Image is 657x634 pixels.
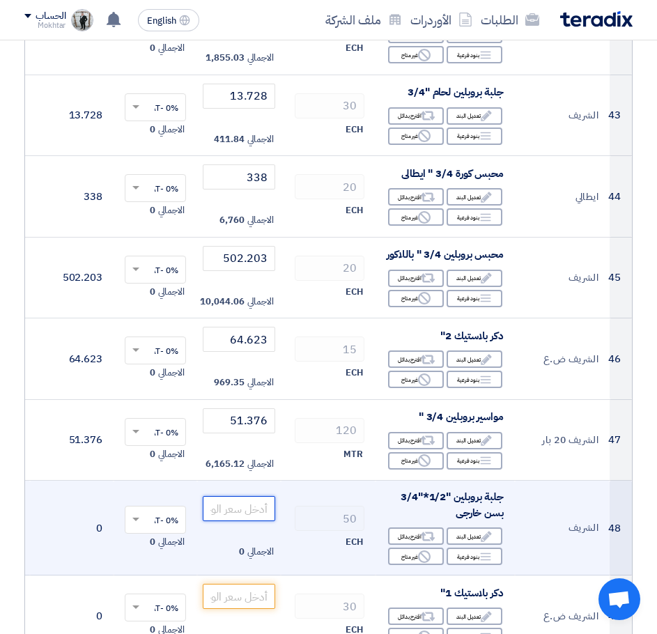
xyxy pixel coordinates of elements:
[388,432,444,449] div: اقترح بدائل
[346,203,363,217] span: ECH
[247,545,274,559] span: الاجمالي
[406,3,477,36] a: الأوردرات
[388,371,444,388] div: غير متاح
[388,350,444,368] div: اقترح بدائل
[515,156,610,238] td: ايطالي
[598,578,640,620] div: دردشة مفتوحة
[447,527,502,545] div: تعديل البند
[247,457,274,471] span: الاجمالي
[239,545,245,559] span: 0
[610,156,632,238] td: 44
[247,295,274,309] span: الاجمالي
[200,295,244,309] span: 10,044.06
[150,285,155,299] span: 0
[158,535,185,549] span: الاجمالي
[203,584,275,609] input: أدخل سعر الوحدة
[125,256,186,284] ng-select: VAT
[36,10,65,22] div: الحساب
[30,318,114,400] td: 64.623
[447,371,502,388] div: بنود فرعية
[447,46,502,63] div: بنود فرعية
[30,399,114,481] td: 51.376
[158,366,185,380] span: الاجمالي
[150,41,155,55] span: 0
[125,506,186,534] ng-select: VAT
[295,506,364,531] input: RFQ_STEP1.ITEMS.2.AMOUNT_TITLE
[388,107,444,125] div: اقترح بدائل
[440,585,504,601] span: دكر بلاستيك 1"
[343,447,363,461] span: MTR
[515,399,610,481] td: الشريف 20 بار
[447,350,502,368] div: تعديل البند
[203,246,275,271] input: أدخل سعر الوحدة
[295,174,364,199] input: RFQ_STEP1.ITEMS.2.AMOUNT_TITLE
[206,457,244,471] span: 6,165.12
[125,337,186,364] ng-select: VAT
[24,22,65,29] div: Mokhtar
[388,452,444,470] div: غير متاح
[408,84,504,100] span: جلبة بروبلين لحام "3/4
[247,132,274,146] span: الاجمالي
[158,447,185,461] span: الاجمالي
[447,270,502,287] div: تعديل البند
[30,156,114,238] td: 338
[610,237,632,318] td: 45
[150,535,155,549] span: 0
[125,174,186,202] ng-select: VAT
[219,213,245,227] span: 6,760
[150,366,155,380] span: 0
[515,481,610,575] td: الشريف
[150,203,155,217] span: 0
[158,203,185,217] span: الاجمالي
[71,9,93,31] img: sd_1660492822385.jpg
[247,376,274,389] span: الاجمالي
[203,164,275,190] input: أدخل سعر الوحدة
[560,11,633,27] img: Teradix logo
[346,535,363,549] span: ECH
[203,327,275,352] input: أدخل سعر الوحدة
[158,41,185,55] span: الاجمالي
[30,75,114,156] td: 13.728
[388,548,444,565] div: غير متاح
[447,107,502,125] div: تعديل البند
[158,285,185,299] span: الاجمالي
[515,237,610,318] td: الشريف
[447,432,502,449] div: تعديل البند
[440,328,504,343] span: دكر بلاستيك 2"
[447,608,502,625] div: تعديل البند
[203,496,275,521] input: أدخل سعر الوحدة
[247,213,274,227] span: الاجمالي
[515,75,610,156] td: الشريف
[387,247,504,262] span: محبس بروبلين 3/4 " باللاكور
[158,123,185,137] span: الاجمالي
[147,16,176,26] span: English
[346,366,363,380] span: ECH
[125,93,186,121] ng-select: VAT
[388,608,444,625] div: اقترح بدائل
[321,3,406,36] a: ملف الشركة
[150,123,155,137] span: 0
[295,418,364,443] input: RFQ_STEP1.ITEMS.2.AMOUNT_TITLE
[388,208,444,226] div: غير متاح
[477,3,543,36] a: الطلبات
[125,418,186,446] ng-select: VAT
[295,337,364,362] input: RFQ_STEP1.ITEMS.2.AMOUNT_TITLE
[610,318,632,400] td: 46
[346,41,363,55] span: ECH
[401,489,504,520] span: جلبة بروبلين "1/2*"3/4 بسن خارجى
[610,75,632,156] td: 43
[447,208,502,226] div: بنود فرعية
[447,452,502,470] div: بنود فرعية
[388,46,444,63] div: غير متاح
[138,9,199,31] button: English
[247,51,274,65] span: الاجمالي
[295,594,364,619] input: RFQ_STEP1.ITEMS.2.AMOUNT_TITLE
[388,527,444,545] div: اقترح بدائل
[203,408,275,433] input: أدخل سعر الوحدة
[295,256,364,281] input: RFQ_STEP1.ITEMS.2.AMOUNT_TITLE
[30,237,114,318] td: 502.203
[214,132,244,146] span: 411.84
[419,409,504,424] span: مواسير بروبلين 3/4 "
[515,318,610,400] td: الشريف ض.ع
[206,51,244,65] span: 1,855.03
